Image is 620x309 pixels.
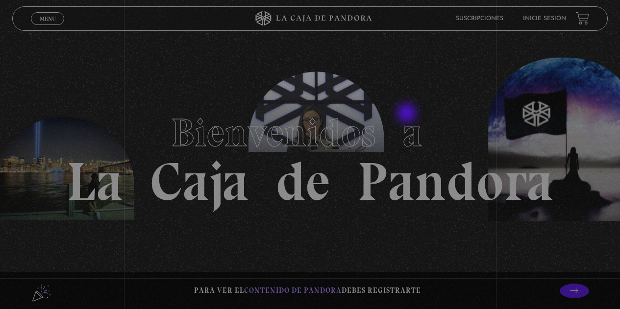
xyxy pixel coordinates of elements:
span: Menu [40,16,56,22]
a: Suscripciones [456,16,503,22]
span: Cerrar [36,24,59,30]
a: Inicie sesión [523,16,566,22]
p: Para ver el debes registrarte [194,284,421,297]
span: contenido de Pandora [244,286,342,295]
a: View your shopping cart [576,12,589,25]
h1: La Caja de Pandora [67,101,553,209]
span: Bienvenidos a [171,109,449,156]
